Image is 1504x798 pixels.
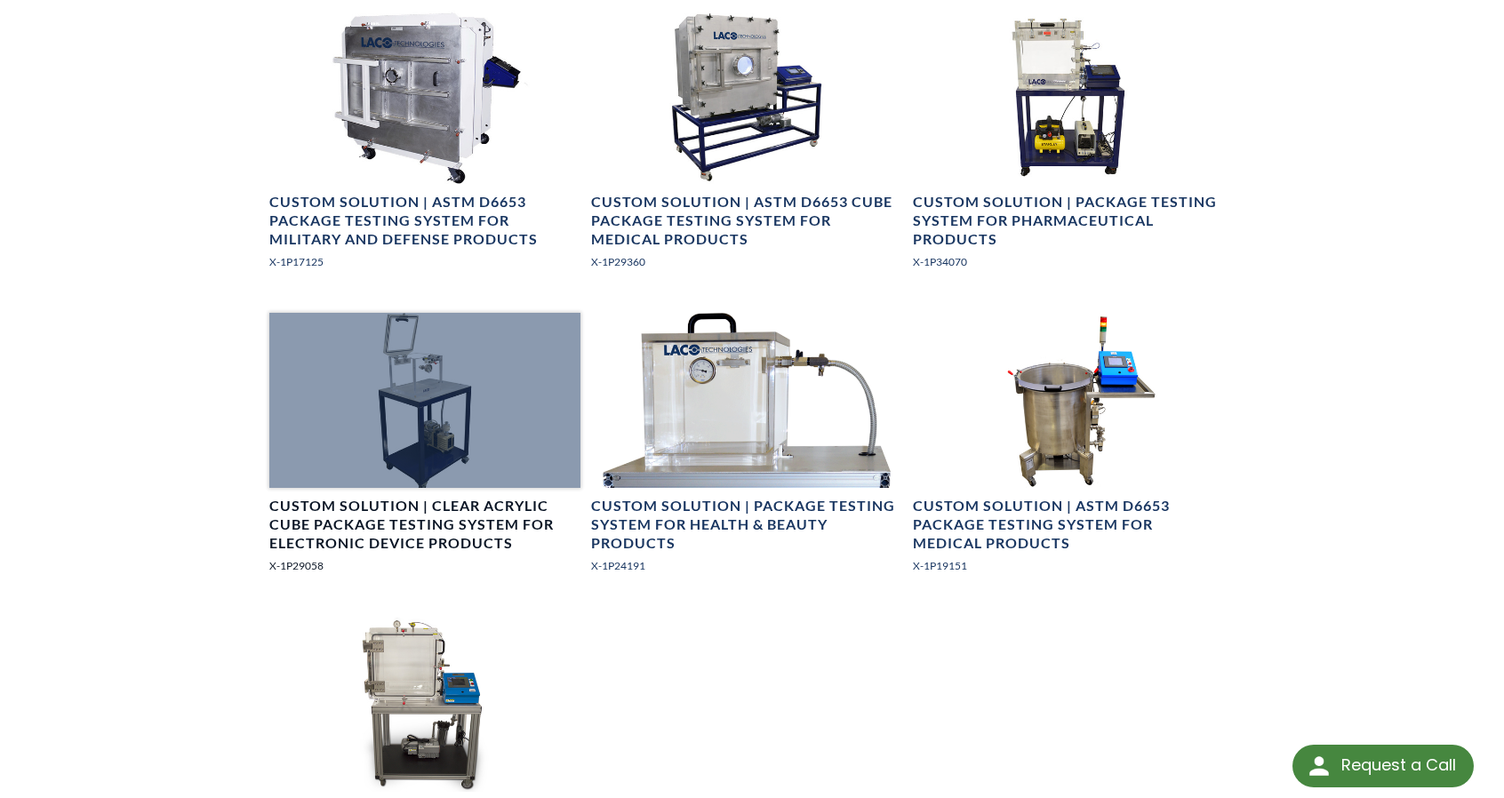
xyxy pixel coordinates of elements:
p: X-1P29058 [269,557,580,574]
img: round button [1305,752,1333,780]
a: Full view of Cylindrical Package Testing System for Medical ProductsCustom Solution | ASTM D6653 ... [913,313,1224,588]
div: Request a Call [1292,745,1474,787]
a: Package Testing System for Pharmaceutical Products, front viewCustom Solution | Package Testing S... [913,10,1224,285]
h4: Custom Solution | ASTM D6653 Package Testing System for Military and Defense Products [269,193,580,248]
p: X-1P24191 [591,557,902,574]
h4: Custom Solution | ASTM D6653 Cube Package Testing System for Medical Products [591,193,902,248]
div: Request a Call [1341,745,1456,786]
p: X-1P19151 [913,557,1224,574]
p: X-1P29360 [591,253,902,270]
p: X-1P17125 [269,253,580,270]
a: ASTM D6653 Package Testing System for Military and Defense Products, front viewCustom Solution | ... [269,10,580,285]
h4: Custom Solution | Package Testing System for Pharmaceutical Products [913,193,1224,248]
h4: Custom Solution | ASTM D6653 Package Testing System for Medical Products [913,497,1224,552]
a: ASTM D6653 Cube Package Testing System for Medical ProductsCustom Solution | ASTM D6653 Cube Pack... [591,10,902,285]
h4: Custom Solution | Clear Acrylic Cube Package Testing System for Electronic Device Products [269,497,580,552]
p: X-1P34070 [913,253,1224,270]
a: Package testing system for health and beauty productsCustom Solution | Package Testing System for... [591,313,902,588]
h4: Custom Solution | Package Testing System for Health & Beauty Products [591,497,902,552]
a: 3/4 view open chamber of Clear Acrylic Cube Package Testing System for Electronic DeviceCustom So... [269,313,580,588]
